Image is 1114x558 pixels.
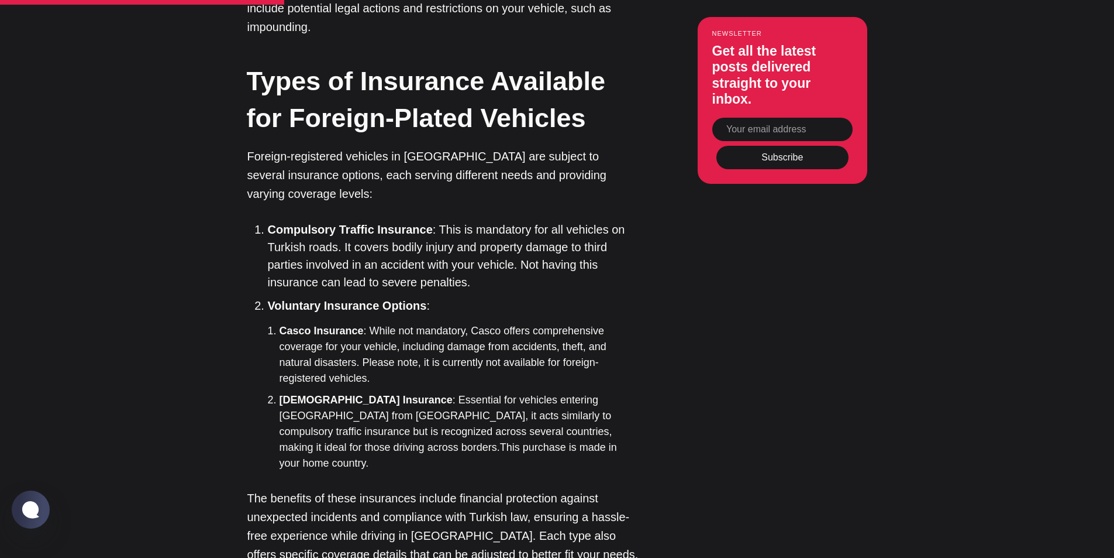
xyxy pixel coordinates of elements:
[712,43,853,108] h3: Get all the latest posts delivered straight to your inbox.
[247,63,639,136] h2: Types of Insurance Available for Foreign-Plated Vehicles
[280,392,639,471] li: : Essential for vehicles entering [GEOGRAPHIC_DATA] from [GEOGRAPHIC_DATA], it acts similarly to ...
[280,325,364,337] strong: Casco Insurance
[268,223,433,236] strong: Compulsory Traffic Insurance
[247,147,639,203] p: Foreign-registered vehicles in [GEOGRAPHIC_DATA] are subject to several insurance options, each s...
[280,394,453,406] strong: [DEMOGRAPHIC_DATA] Insurance
[268,299,427,312] strong: Voluntary Insurance Options
[268,221,639,291] li: : This is mandatory for all vehicles on Turkish roads. It covers bodily injury and property damag...
[716,146,849,169] button: Subscribe
[712,118,853,141] input: Your email address
[280,323,639,386] li: : While not mandatory, Casco offers comprehensive coverage for your vehicle, including damage fro...
[268,297,639,471] li: :
[712,30,853,37] small: Newsletter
